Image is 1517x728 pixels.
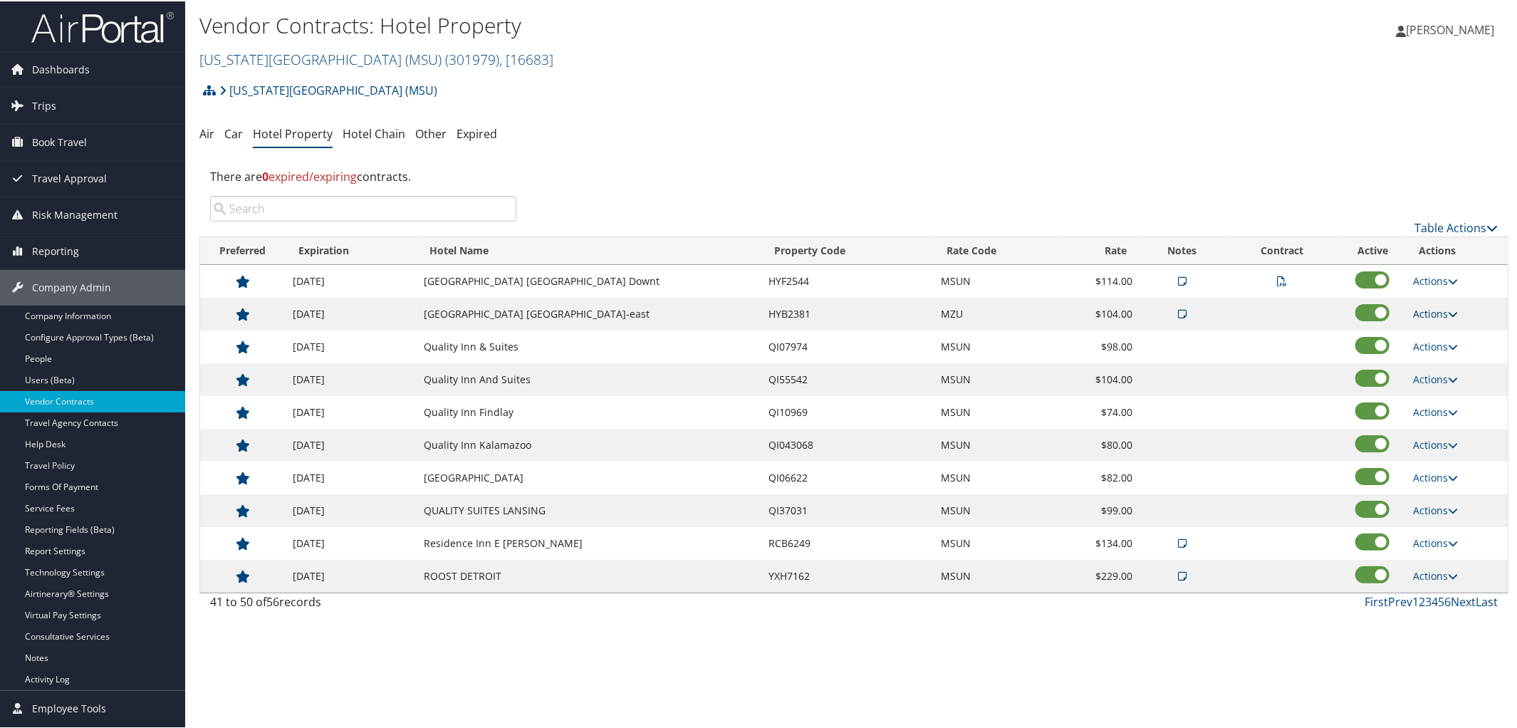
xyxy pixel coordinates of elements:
[262,167,357,183] span: expired/expiring
[1365,593,1388,608] a: First
[1432,593,1438,608] a: 4
[934,236,1063,264] th: Rate Code: activate to sort column ascending
[286,493,417,526] td: [DATE]
[1063,526,1140,558] td: $134.00
[210,592,516,616] div: 41 to 50 of records
[286,296,417,329] td: [DATE]
[417,493,761,526] td: QUALITY SUITES LANSING
[761,493,934,526] td: QI37031
[1063,460,1140,493] td: $82.00
[1063,264,1140,296] td: $114.00
[417,526,761,558] td: Residence Inn E [PERSON_NAME]
[1406,236,1508,264] th: Actions
[1413,437,1458,450] a: Actions
[1476,593,1498,608] a: Last
[445,48,499,68] span: ( 301979 )
[417,362,761,395] td: Quality Inn And Suites
[32,690,106,725] span: Employee Tools
[1444,593,1451,608] a: 6
[417,264,761,296] td: [GEOGRAPHIC_DATA] [GEOGRAPHIC_DATA] Downt
[266,593,279,608] span: 56
[224,125,243,140] a: Car
[1413,535,1458,548] a: Actions
[1451,593,1476,608] a: Next
[1413,469,1458,483] a: Actions
[934,526,1063,558] td: MSUN
[1412,593,1419,608] a: 1
[343,125,405,140] a: Hotel Chain
[31,9,174,43] img: airportal-logo.png
[417,460,761,493] td: [GEOGRAPHIC_DATA]
[761,427,934,460] td: QI043068
[417,236,761,264] th: Hotel Name: activate to sort column ascending
[32,232,79,268] span: Reporting
[286,329,417,362] td: [DATE]
[761,558,934,591] td: YXH7162
[286,362,417,395] td: [DATE]
[200,236,286,264] th: Preferred: activate to sort column ascending
[1063,296,1140,329] td: $104.00
[761,329,934,362] td: QI07974
[934,296,1063,329] td: MZU
[199,125,214,140] a: Air
[286,427,417,460] td: [DATE]
[32,51,90,86] span: Dashboards
[286,236,417,264] th: Expiration: activate to sort column ascending
[417,329,761,362] td: Quality Inn & Suites
[1414,219,1498,234] a: Table Actions
[934,493,1063,526] td: MSUN
[1406,21,1494,36] span: [PERSON_NAME]
[1063,558,1140,591] td: $229.00
[934,264,1063,296] td: MSUN
[415,125,447,140] a: Other
[457,125,497,140] a: Expired
[761,296,934,329] td: HYB2381
[1140,236,1225,264] th: Notes: activate to sort column ascending
[1063,427,1140,460] td: $80.00
[32,196,118,232] span: Risk Management
[286,460,417,493] td: [DATE]
[253,125,333,140] a: Hotel Property
[1438,593,1444,608] a: 5
[417,427,761,460] td: Quality Inn Kalamazoo
[1063,329,1140,362] td: $98.00
[219,75,437,103] a: [US_STATE][GEOGRAPHIC_DATA] (MSU)
[1063,493,1140,526] td: $99.00
[199,48,553,68] a: [US_STATE][GEOGRAPHIC_DATA] (MSU)
[761,264,934,296] td: HYF2544
[417,296,761,329] td: [GEOGRAPHIC_DATA] [GEOGRAPHIC_DATA]-east
[1063,395,1140,427] td: $74.00
[286,395,417,427] td: [DATE]
[934,362,1063,395] td: MSUN
[1413,568,1458,581] a: Actions
[32,87,56,123] span: Trips
[32,269,111,304] span: Company Admin
[1413,502,1458,516] a: Actions
[417,395,761,427] td: Quality Inn Findlay
[32,123,87,159] span: Book Travel
[499,48,553,68] span: , [ 16683 ]
[934,427,1063,460] td: MSUN
[199,9,1072,39] h1: Vendor Contracts: Hotel Property
[1339,236,1406,264] th: Active: activate to sort column ascending
[1425,593,1432,608] a: 3
[1063,362,1140,395] td: $104.00
[1413,338,1458,352] a: Actions
[1419,593,1425,608] a: 2
[934,558,1063,591] td: MSUN
[1413,273,1458,286] a: Actions
[934,460,1063,493] td: MSUN
[286,558,417,591] td: [DATE]
[761,460,934,493] td: QI06622
[1396,7,1508,50] a: [PERSON_NAME]
[1413,404,1458,417] a: Actions
[761,395,934,427] td: QI10969
[199,156,1508,194] div: There are contracts.
[417,558,761,591] td: ROOST DETROIT
[32,160,107,195] span: Travel Approval
[761,362,934,395] td: QI55542
[1413,371,1458,385] a: Actions
[934,329,1063,362] td: MSUN
[761,526,934,558] td: RCB6249
[1388,593,1412,608] a: Prev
